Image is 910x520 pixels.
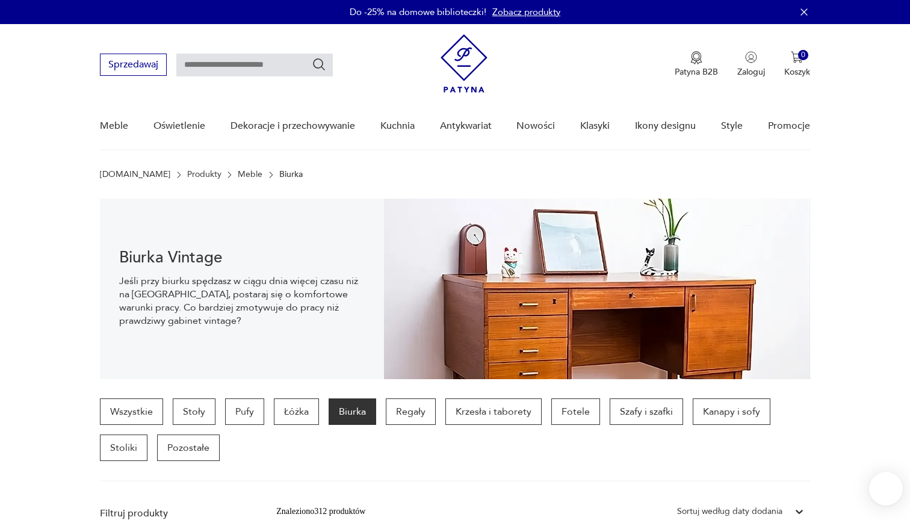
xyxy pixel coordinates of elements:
[157,435,220,461] a: Pozostałe
[580,103,610,149] a: Klasyki
[119,250,365,265] h1: Biurka Vintage
[737,66,765,78] p: Zaloguj
[675,51,718,78] button: Patyna B2B
[721,103,743,149] a: Style
[187,170,221,179] a: Produkty
[100,103,128,149] a: Meble
[768,103,810,149] a: Promocje
[279,170,303,179] p: Biurka
[386,398,436,425] a: Regały
[100,398,163,425] a: Wszystkie
[869,472,903,506] iframe: Smartsupp widget button
[276,505,365,518] div: Znaleziono 312 produktów
[798,50,808,60] div: 0
[100,61,167,70] a: Sprzedawaj
[350,6,486,18] p: Do -25% na domowe biblioteczki!
[492,6,560,18] a: Zobacz produkty
[675,66,718,78] p: Patyna B2B
[440,103,492,149] a: Antykwariat
[784,51,810,78] button: 0Koszyk
[677,505,782,518] div: Sortuj według daty dodania
[380,103,415,149] a: Kuchnia
[737,51,765,78] button: Zaloguj
[791,51,803,63] img: Ikona koszyka
[153,103,205,149] a: Oświetlenie
[693,398,770,425] a: Kanapy i sofy
[516,103,555,149] a: Nowości
[610,398,683,425] a: Szafy i szafki
[100,54,167,76] button: Sprzedawaj
[225,398,264,425] a: Pufy
[784,66,810,78] p: Koszyk
[551,398,600,425] a: Fotele
[312,57,326,72] button: Szukaj
[119,274,365,327] p: Jeśli przy biurku spędzasz w ciągu dnia więcej czasu niż na [GEOGRAPHIC_DATA], postaraj się o kom...
[441,34,487,93] img: Patyna - sklep z meblami i dekoracjami vintage
[100,435,147,461] a: Stoliki
[231,103,355,149] a: Dekoracje i przechowywanie
[173,398,215,425] a: Stoły
[329,398,376,425] a: Biurka
[100,170,170,179] a: [DOMAIN_NAME]
[384,199,810,379] img: 217794b411677fc89fd9d93ef6550404.webp
[690,51,702,64] img: Ikona medalu
[675,51,718,78] a: Ikona medaluPatyna B2B
[635,103,696,149] a: Ikony designu
[274,398,319,425] a: Łóżka
[238,170,262,179] a: Meble
[745,51,757,63] img: Ikonka użytkownika
[100,507,247,520] p: Filtruj produkty
[445,398,542,425] a: Krzesła i taborety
